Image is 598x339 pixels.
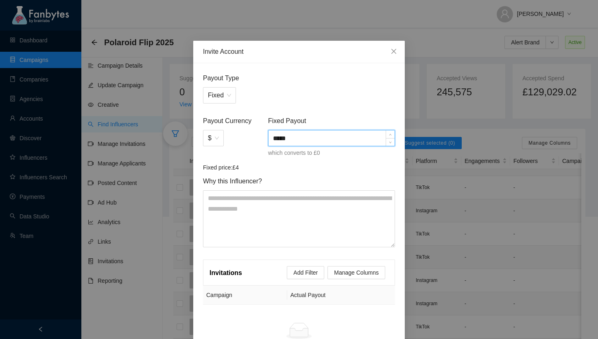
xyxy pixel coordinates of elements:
[268,148,395,157] p: which converts to £0
[208,130,219,146] span: $
[287,286,395,305] th: Actual Payout
[203,47,395,56] div: Invite Account
[334,268,379,277] span: Manage Columns
[268,116,395,126] span: Fixed Payout
[203,176,395,186] span: Why this Influencer?
[203,163,395,172] article: Fixed price: £4
[210,268,242,278] article: Invitations
[327,266,385,279] button: Manage Columns
[386,130,395,138] span: Increase Value
[203,286,287,305] th: Campaign
[383,41,405,63] button: Close
[203,73,395,83] span: Payout Type
[287,266,324,279] button: Add Filter
[391,48,397,55] span: close
[203,116,265,126] span: Payout Currency
[208,88,231,103] span: Fixed
[386,138,395,146] span: Decrease Value
[293,268,318,277] span: Add Filter
[388,140,393,145] span: down
[388,132,393,137] span: up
